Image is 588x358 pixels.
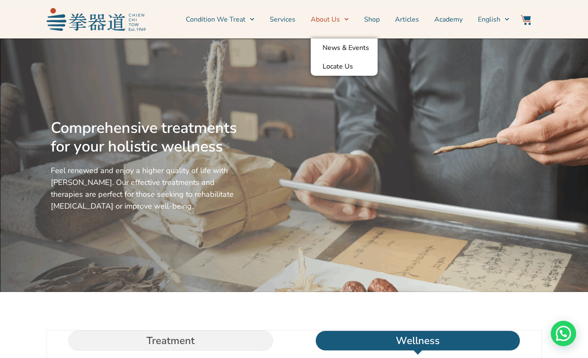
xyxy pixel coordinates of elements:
ul: About Us [311,39,378,76]
a: Shop [364,9,380,30]
a: About Us [311,9,349,30]
a: News & Events [311,39,378,57]
a: Academy [434,9,463,30]
p: Feel renewed and enjoy a higher quality of life with [PERSON_NAME]. Our effective treatments and ... [51,165,240,212]
a: Services [270,9,295,30]
a: English [478,9,509,30]
a: Articles [395,9,419,30]
img: Website Icon-03 [521,15,531,25]
a: Locate Us [311,57,378,76]
a: Condition We Treat [186,9,254,30]
h2: Comprehensive treatments for your holistic wellness [51,119,240,156]
nav: Menu [150,9,510,30]
span: English [478,14,500,25]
